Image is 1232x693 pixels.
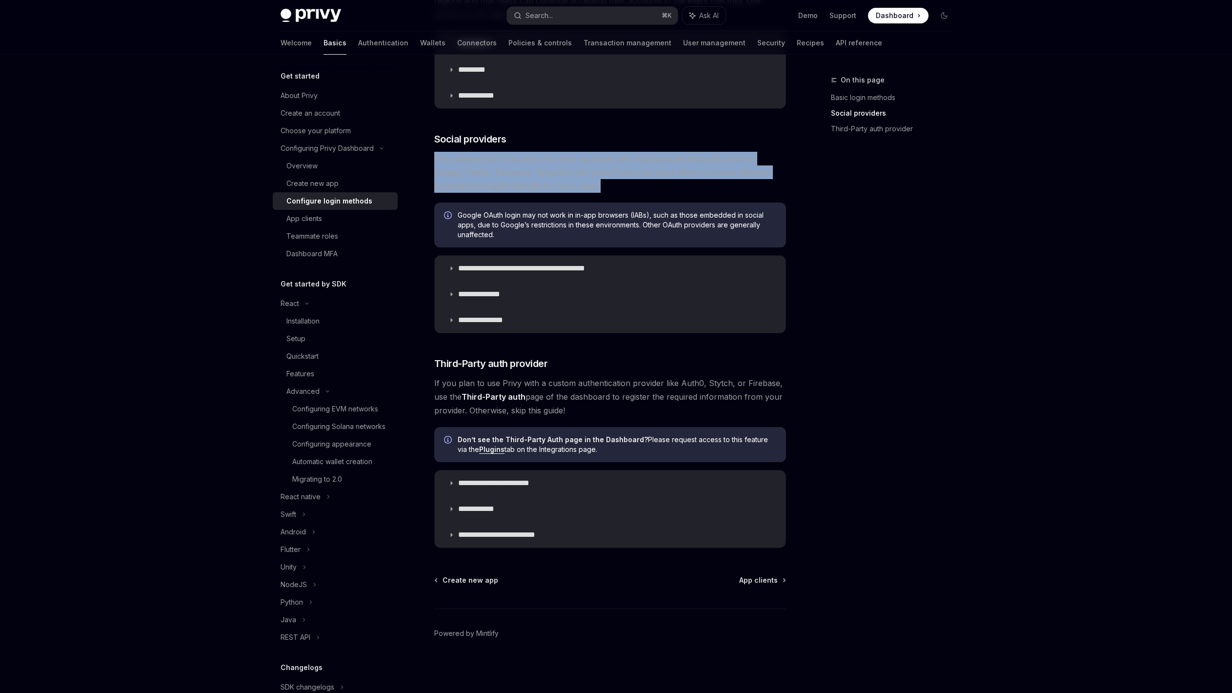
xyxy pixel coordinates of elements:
[479,445,505,454] a: Plugins
[281,143,374,154] div: Configuring Privy Dashboard
[273,87,398,104] a: About Privy
[273,365,398,383] a: Features
[936,8,952,23] button: Toggle dark mode
[435,575,498,585] a: Create new app
[434,376,786,417] span: If you plan to use Privy with a custom authentication provider like Auth0, Stytch, or Firebase, u...
[444,436,454,446] svg: Info
[286,178,339,189] div: Create new app
[876,11,913,20] span: Dashboard
[281,544,301,555] div: Flutter
[273,245,398,263] a: Dashboard MFA
[458,435,776,454] span: Please request access to this feature via the tab on the Integrations page.
[584,31,671,55] a: Transaction management
[323,31,346,55] a: Basics
[273,312,398,330] a: Installation
[757,31,785,55] a: Security
[798,11,818,20] a: Demo
[286,315,320,327] div: Installation
[281,298,299,309] div: React
[273,470,398,488] a: Migrating to 2.0
[273,418,398,435] a: Configuring Solana networks
[286,230,338,242] div: Teammate roles
[286,213,322,224] div: App clients
[829,11,856,20] a: Support
[292,456,372,468] div: Automatic wallet creation
[507,7,678,24] button: Search...⌘K
[739,575,785,585] a: App clients
[281,125,351,137] div: Choose your platform
[443,575,498,585] span: Create new app
[273,175,398,192] a: Create new app
[273,400,398,418] a: Configuring EVM networks
[434,132,506,146] span: Social providers
[273,330,398,347] a: Setup
[699,11,719,20] span: Ask AI
[841,74,885,86] span: On this page
[292,473,342,485] div: Migrating to 2.0
[836,31,882,55] a: API reference
[281,70,320,82] h5: Get started
[273,347,398,365] a: Quickstart
[286,160,318,172] div: Overview
[458,210,776,240] span: Google OAuth login may not work in in-app browsers (IABs), such as those embedded in social apps,...
[662,12,672,20] span: ⌘ K
[281,509,296,520] div: Swift
[281,278,346,290] h5: Get started by SDK
[273,104,398,122] a: Create an account
[525,10,553,21] div: Search...
[683,7,726,24] button: Ask AI
[831,90,960,105] a: Basic login methods
[831,105,960,121] a: Social providers
[273,453,398,470] a: Automatic wallet creation
[831,121,960,137] a: Third-Party auth provider
[420,31,445,55] a: Wallets
[281,561,297,573] div: Unity
[281,614,296,626] div: Java
[273,210,398,227] a: App clients
[286,195,372,207] div: Configure login methods
[739,575,778,585] span: App clients
[358,31,408,55] a: Authentication
[457,31,497,55] a: Connectors
[281,632,310,643] div: REST API
[434,629,499,638] a: Powered by Mintlify
[286,368,314,380] div: Features
[273,192,398,210] a: Configure login methods
[292,421,385,432] div: Configuring Solana networks
[458,435,648,444] strong: Don’t see the Third-Party Auth page in the Dashboard?
[273,157,398,175] a: Overview
[292,438,371,450] div: Configuring appearance
[281,9,341,22] img: dark logo
[281,596,303,608] div: Python
[281,662,323,673] h5: Changelogs
[434,152,786,193] span: Privy allows you to log users into their accounts with existing social accounts, such as Google, ...
[281,31,312,55] a: Welcome
[286,350,319,362] div: Quickstart
[286,386,320,397] div: Advanced
[273,227,398,245] a: Teammate roles
[292,403,378,415] div: Configuring EVM networks
[281,107,340,119] div: Create an account
[281,491,321,503] div: React native
[281,681,334,693] div: SDK changelogs
[286,333,305,345] div: Setup
[281,579,307,591] div: NodeJS
[683,31,746,55] a: User management
[868,8,929,23] a: Dashboard
[273,435,398,453] a: Configuring appearance
[281,526,306,538] div: Android
[462,392,525,402] strong: Third-Party auth
[508,31,572,55] a: Policies & controls
[273,122,398,140] a: Choose your platform
[286,248,338,260] div: Dashboard MFA
[434,357,548,370] span: Third-Party auth provider
[281,90,318,102] div: About Privy
[444,211,454,221] svg: Info
[797,31,824,55] a: Recipes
